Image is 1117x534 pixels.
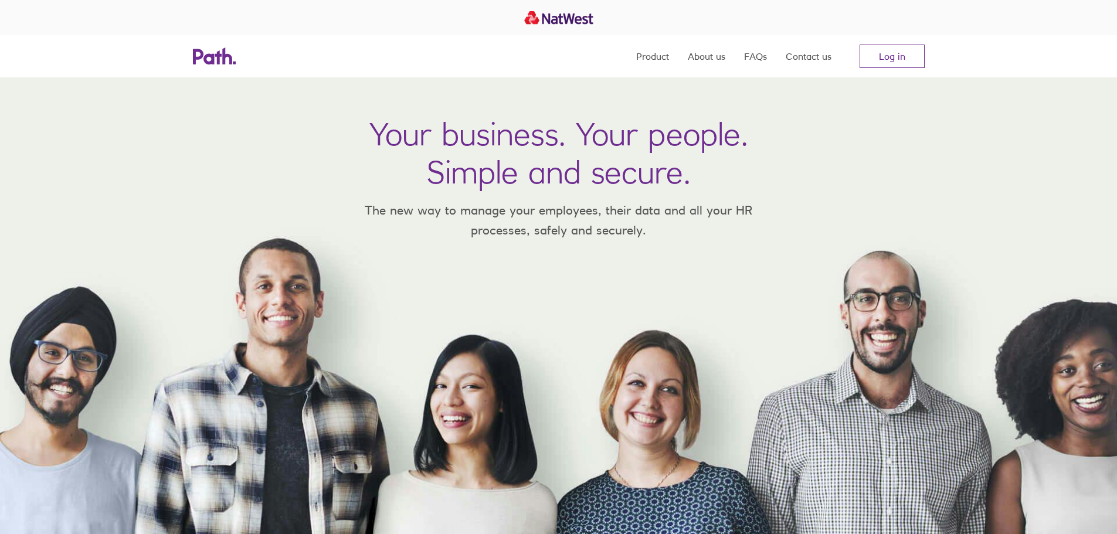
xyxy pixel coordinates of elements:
a: FAQs [744,35,767,77]
a: Contact us [786,35,831,77]
a: About us [688,35,725,77]
p: The new way to manage your employees, their data and all your HR processes, safely and securely. [348,200,770,240]
a: Product [636,35,669,77]
h1: Your business. Your people. Simple and secure. [369,115,748,191]
a: Log in [860,45,925,68]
